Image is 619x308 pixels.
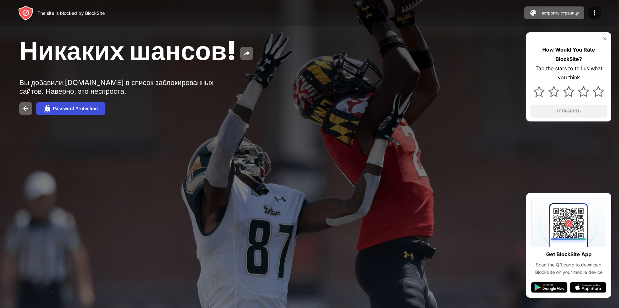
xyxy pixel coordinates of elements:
img: pallet.svg [529,9,537,17]
div: Scan the QR code to download BlockSite on your mobile device [531,261,606,276]
img: header-logo.svg [18,5,34,21]
div: How Would You Rate BlockSite? [530,45,607,64]
img: star.svg [578,86,589,97]
img: star.svg [534,86,545,97]
div: Tap the stars to tell us what you think [530,64,607,82]
div: Get BlockSite App [546,250,592,259]
img: app-store.svg [570,282,606,293]
img: rate-us-close.svg [602,36,607,41]
img: share.svg [243,50,251,57]
button: ОТПРАВИТЬ [530,105,607,118]
img: google-play.svg [531,282,567,293]
div: The site is blocked by BlockSite [37,10,105,16]
div: Password Protection [53,106,98,111]
img: star.svg [548,86,559,97]
img: qrcode.svg [531,198,606,247]
button: Password Protection [36,102,105,115]
div: Настроить страницу [538,11,579,15]
img: star.svg [563,86,574,97]
img: back.svg [22,105,30,112]
span: Никаких шансов! [19,35,236,66]
div: Вы добавили [DOMAIN_NAME] в список заблокированных сайтов. Наверно, это неспроста. [19,78,219,96]
button: Настроить страницу [524,6,584,19]
img: menu-icon.svg [591,9,598,17]
img: star.svg [593,86,604,97]
img: password.svg [44,105,52,112]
